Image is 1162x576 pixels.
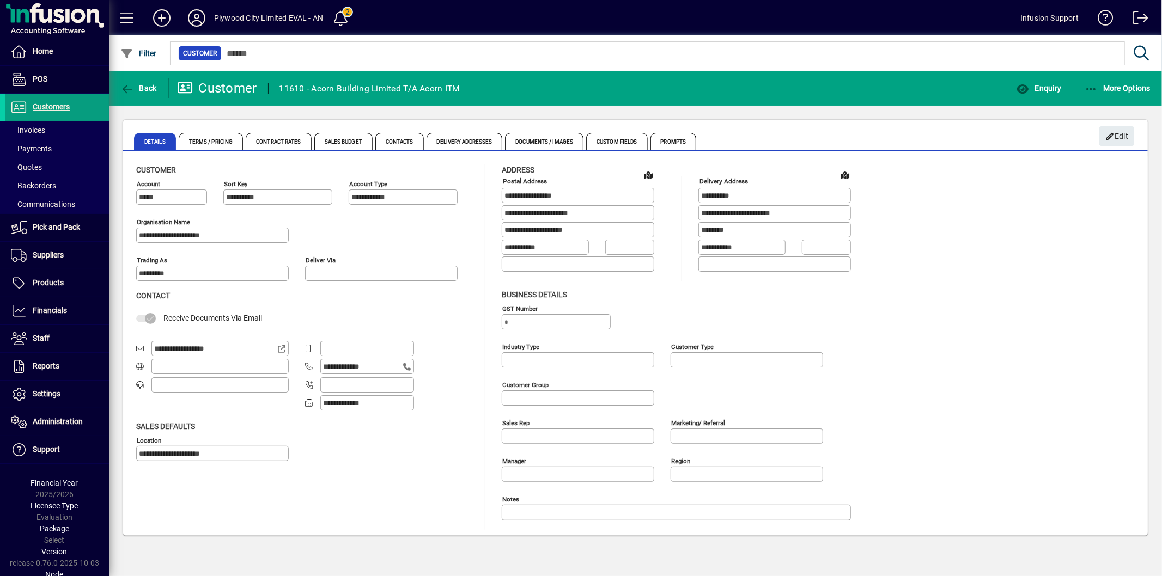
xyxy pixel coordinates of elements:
mat-label: Industry type [502,342,539,350]
a: Settings [5,381,109,408]
a: Communications [5,195,109,213]
span: Communications [11,200,75,209]
a: Pick and Pack [5,214,109,241]
a: Backorders [5,176,109,195]
span: Administration [33,417,83,426]
span: Custom Fields [586,133,647,150]
mat-label: Region [671,457,690,464]
mat-label: Account Type [349,180,387,188]
a: Home [5,38,109,65]
span: Financials [33,306,67,315]
span: Invoices [11,126,45,134]
a: Suppliers [5,242,109,269]
span: Contact [136,291,170,300]
mat-label: Sort key [224,180,247,188]
a: Logout [1124,2,1148,38]
span: Details [134,133,176,150]
a: Staff [5,325,109,352]
mat-label: Marketing/ Referral [671,419,725,426]
a: Administration [5,408,109,436]
button: Add [144,8,179,28]
button: More Options [1082,78,1154,98]
span: Customer [183,48,217,59]
span: Backorders [11,181,56,190]
span: Licensee Type [31,501,78,510]
span: Support [33,445,60,454]
button: Edit [1099,126,1134,146]
span: Financial Year [31,479,78,487]
span: Edit [1105,127,1129,145]
a: POS [5,66,109,93]
span: Contract Rates [246,133,311,150]
button: Back [118,78,160,98]
span: Settings [33,389,60,398]
span: Customer [136,166,176,174]
span: Business details [502,290,567,299]
span: POS [33,75,47,83]
button: Profile [179,8,214,28]
span: Pick and Pack [33,223,80,231]
mat-label: Deliver via [306,256,336,264]
mat-label: Organisation name [137,218,190,226]
a: Knowledge Base [1090,2,1114,38]
a: Products [5,269,109,297]
a: Quotes [5,158,109,176]
a: View on map [640,166,657,183]
span: Quotes [11,163,42,171]
div: Infusion Support [1020,9,1079,27]
span: Payments [11,144,52,153]
span: Products [33,278,64,287]
span: Sales defaults [136,422,195,431]
span: Home [33,47,53,56]
span: Suppliers [33,250,64,259]
span: Back [120,84,157,93]
span: Staff [33,334,50,342]
a: Support [5,436,109,463]
a: Invoices [5,121,109,139]
mat-label: Manager [502,457,526,464]
mat-label: Location [137,436,161,444]
span: Package [40,524,69,533]
div: Plywood City Limited EVAL - AN [214,9,323,27]
span: Documents / Images [505,133,583,150]
span: Sales Budget [314,133,373,150]
a: Reports [5,353,109,380]
div: Customer [177,79,257,97]
mat-label: Customer type [671,342,714,350]
a: Payments [5,139,109,158]
a: View on map [836,166,854,183]
span: Address [502,166,534,174]
span: Prompts [650,133,697,150]
mat-label: Sales rep [502,419,530,426]
button: Filter [118,44,160,63]
div: 11610 - Acorn Building Limited T/A Acorn ITM [279,80,460,97]
span: Reports [33,361,59,370]
app-page-header-button: Back [109,78,169,98]
span: Contacts [375,133,424,150]
span: Delivery Addresses [427,133,503,150]
span: Version [42,547,68,556]
span: Receive Documents Via Email [163,314,262,322]
mat-label: GST Number [502,304,538,312]
button: Enquiry [1013,78,1064,98]
span: Customers [33,102,70,111]
mat-label: Notes [502,495,519,503]
mat-label: Customer group [502,381,549,388]
mat-label: Account [137,180,160,188]
span: Enquiry [1016,84,1061,93]
span: Terms / Pricing [179,133,244,150]
span: More Options [1085,84,1151,93]
a: Financials [5,297,109,324]
span: Filter [120,49,157,58]
mat-label: Trading as [137,256,167,264]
